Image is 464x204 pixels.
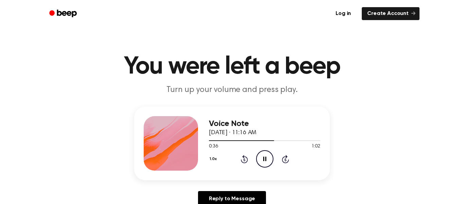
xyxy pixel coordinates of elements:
span: 0:36 [209,143,218,150]
a: Beep [44,7,83,20]
button: 1.0x [209,153,219,165]
span: [DATE] · 11:16 AM [209,130,256,136]
h1: You were left a beep [58,54,406,79]
a: Create Account [362,7,420,20]
h3: Voice Note [209,119,320,128]
span: 1:02 [311,143,320,150]
a: Log in [329,6,358,21]
p: Turn up your volume and press play. [102,84,362,96]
